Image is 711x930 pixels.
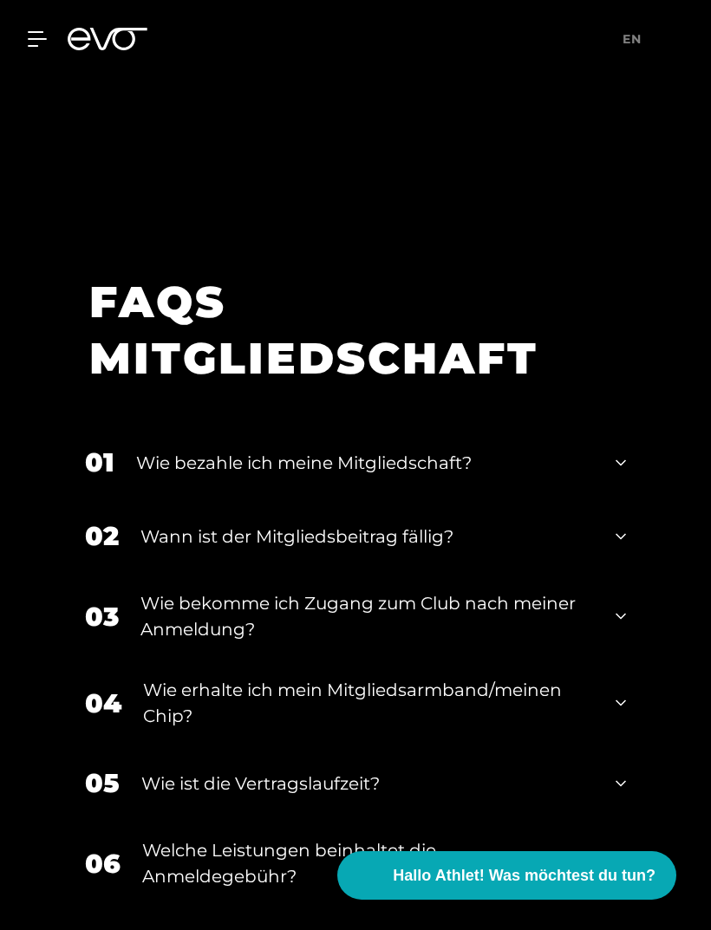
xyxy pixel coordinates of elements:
div: 04 [85,684,121,723]
span: en [623,31,642,47]
div: 06 [85,844,121,883]
div: Wann ist der Mitgliedsbeitrag fällig? [140,524,594,550]
div: Wie erhalte ich mein Mitgliedsarmband/meinen Chip? [143,677,594,729]
button: Hallo Athlet! Was möchtest du tun? [337,851,676,900]
div: Wie bezahle ich meine Mitgliedschaft? [136,450,594,476]
div: Wie bekomme ich Zugang zum Club nach meiner Anmeldung? [140,590,594,642]
div: Wie ist die Vertragslaufzeit? [141,771,594,797]
div: 02 [85,517,119,556]
div: 03 [85,597,119,636]
span: Hallo Athlet! Was möchtest du tun? [393,864,656,888]
a: en [623,29,652,49]
h1: FAQS MITGLIEDSCHAFT [89,274,600,387]
div: 01 [85,443,114,482]
div: Welche Leistungen beinhaltet die Anmeldegebühr? [142,837,594,889]
div: 05 [85,764,120,803]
